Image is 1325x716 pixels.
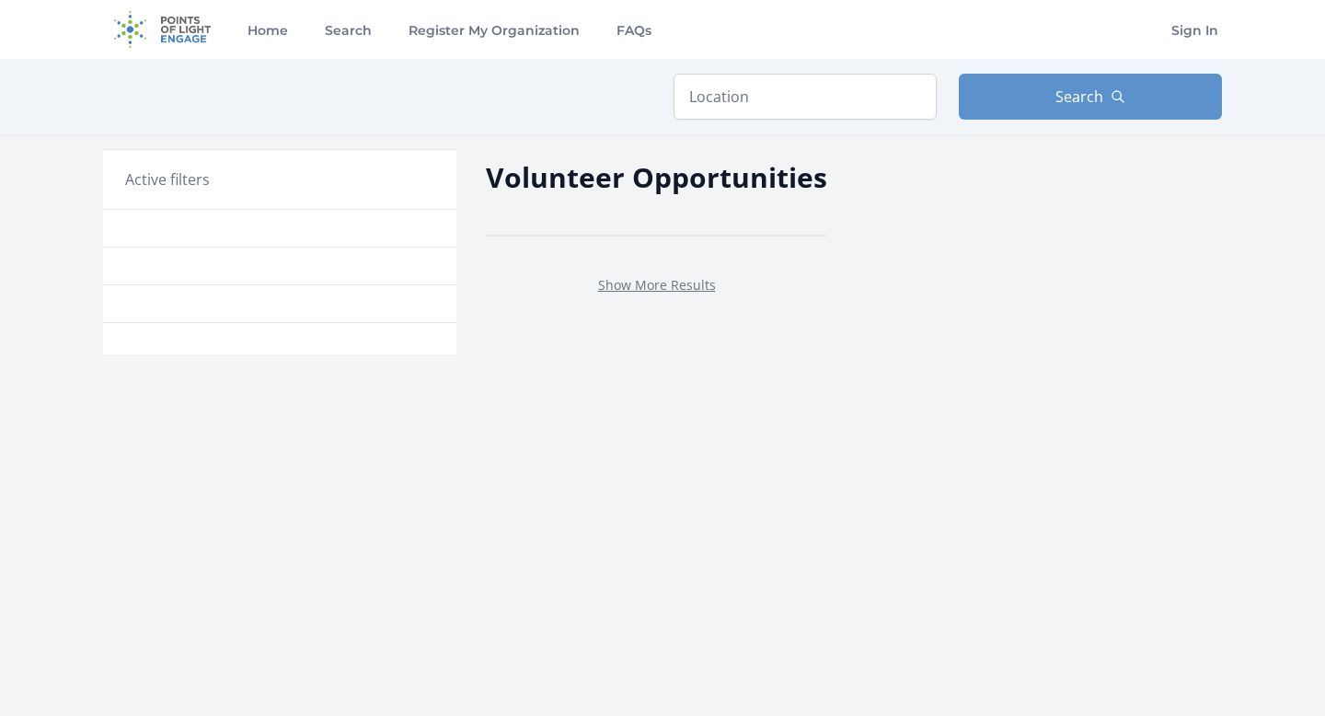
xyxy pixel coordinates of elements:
span: Search [1055,86,1103,108]
h3: Active filters [125,168,210,191]
button: Search [959,74,1222,120]
a: Show More Results [598,276,716,294]
h2: Volunteer Opportunities [486,156,827,198]
input: Location [674,74,937,120]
